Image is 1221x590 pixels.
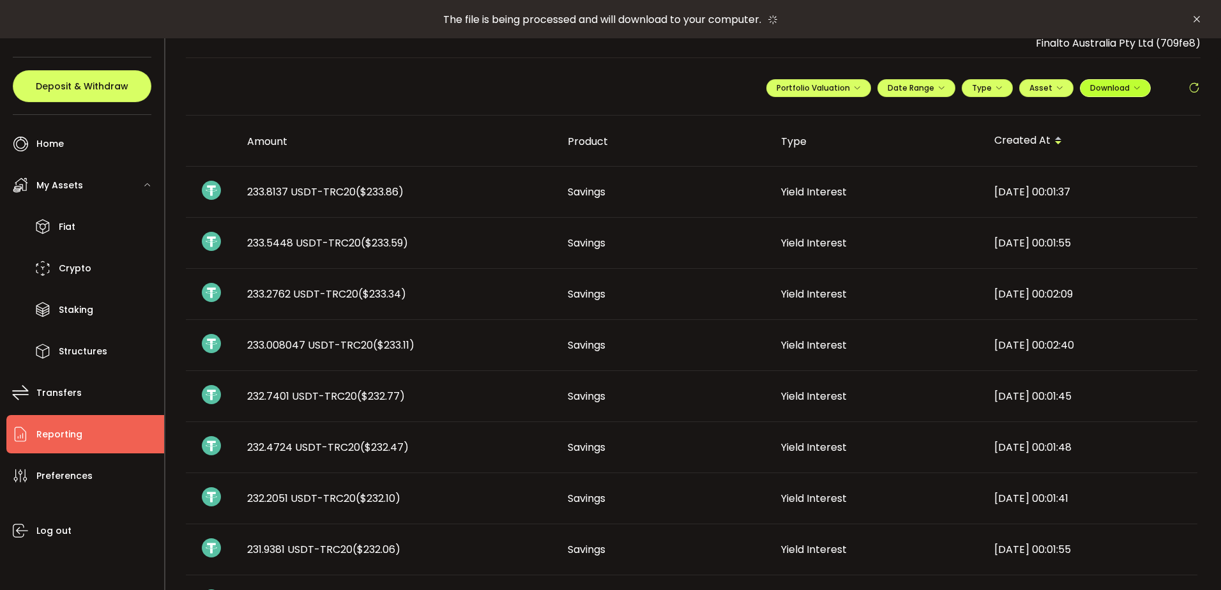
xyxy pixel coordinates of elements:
button: Portfolio Valuation [766,79,871,97]
span: Portfolio Valuation [777,82,861,93]
span: Reporting [36,425,82,444]
div: Product [557,134,771,149]
div: Type [771,134,984,149]
span: Home [36,135,64,153]
span: ($232.06) [353,542,400,557]
span: Savings [568,440,605,455]
div: [DATE] 00:01:48 [984,440,1197,455]
span: Yield Interest [781,440,847,455]
img: usdt_portfolio.svg [202,436,221,455]
span: Savings [568,185,605,199]
span: 233.5448 USDT-TRC20 [247,236,408,250]
span: ($232.77) [357,389,405,404]
button: Asset [1019,79,1073,97]
div: [DATE] 00:01:55 [984,542,1197,557]
img: usdt_portfolio.svg [202,181,221,200]
span: Savings [568,389,605,404]
span: Log out [36,522,72,540]
span: ($233.86) [356,185,404,199]
span: 232.4724 USDT-TRC20 [247,440,409,455]
div: [DATE] 00:02:09 [984,287,1197,301]
img: usdt_portfolio.svg [202,283,221,302]
div: Amount [237,134,557,149]
div: [DATE] 00:01:55 [984,236,1197,250]
span: Savings [568,542,605,557]
span: Savings [568,338,605,352]
span: Staking [59,301,93,319]
span: ($233.34) [358,287,406,301]
div: [DATE] 00:01:41 [984,491,1197,506]
span: Savings [568,287,605,301]
span: 233.2762 USDT-TRC20 [247,287,406,301]
span: My Assets [36,176,83,195]
button: Deposit & Withdraw [13,70,151,102]
img: usdt_portfolio.svg [202,385,221,404]
div: [DATE] 00:01:45 [984,389,1197,404]
span: 232.7401 USDT-TRC20 [247,389,405,404]
div: Created At [984,130,1197,152]
button: Type [962,79,1013,97]
span: Yield Interest [781,338,847,352]
span: Finalto Australia Pty Ltd (709fe8) [1036,36,1201,50]
span: 232.2051 USDT-TRC20 [247,491,400,506]
span: Asset [1029,82,1052,93]
div: [DATE] 00:01:37 [984,185,1197,199]
span: Savings [568,236,605,250]
span: ($233.59) [361,236,408,250]
span: 233.008047 USDT-TRC20 [247,338,414,352]
span: Yield Interest [781,185,847,199]
span: Yield Interest [781,389,847,404]
button: Download [1080,79,1151,97]
span: 233.8137 USDT-TRC20 [247,185,404,199]
span: Download [1090,82,1141,93]
span: Transfers [36,384,82,402]
span: The file is being processed and will download to your computer. [443,12,761,27]
img: usdt_portfolio.svg [202,538,221,557]
span: ($232.47) [360,440,409,455]
span: Yield Interest [781,542,847,557]
span: Structures [59,342,107,361]
span: Yield Interest [781,491,847,506]
span: Crypto [59,259,91,278]
span: Deposit & Withdraw [36,82,128,91]
div: [DATE] 00:02:40 [984,338,1197,352]
span: Savings [568,491,605,506]
img: usdt_portfolio.svg [202,487,221,506]
span: 231.9381 USDT-TRC20 [247,542,400,557]
span: ($233.11) [373,338,414,352]
span: Fiat [59,218,75,236]
iframe: Chat Widget [1157,529,1221,590]
span: Type [972,82,1003,93]
img: usdt_portfolio.svg [202,334,221,353]
span: Yield Interest [781,236,847,250]
img: usdt_portfolio.svg [202,232,221,251]
span: ($232.10) [356,491,400,506]
span: Yield Interest [781,287,847,301]
button: Date Range [877,79,955,97]
span: Preferences [36,467,93,485]
span: Date Range [888,82,945,93]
